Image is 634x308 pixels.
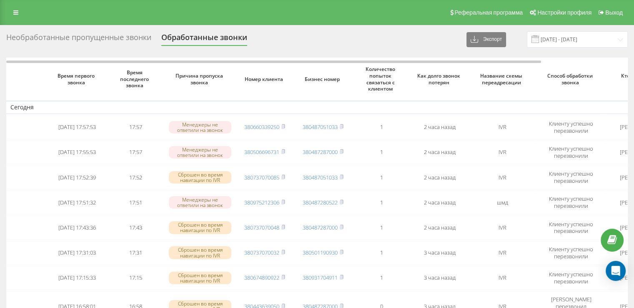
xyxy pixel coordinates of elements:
td: IVR [469,166,536,189]
td: [DATE] 17:15:33 [48,266,106,290]
td: [DATE] 17:31:03 [48,241,106,265]
div: Менеджеры не ответили на звонок [169,146,231,159]
a: 380737070048 [244,224,279,231]
span: Выход [605,9,623,16]
td: шмд [469,191,536,214]
span: Номер клиента [242,76,287,83]
div: Необработанные пропущенные звонки [6,33,151,46]
span: Количество попыток связаться с клиентом [359,66,404,92]
td: Клиенту успешно перезвонили [536,241,606,265]
td: 17:15 [106,266,165,290]
span: Настройки профиля [537,9,591,16]
div: Сброшен во время навигации по IVR [169,272,231,284]
td: 1 [352,266,411,290]
div: Сброшен во время навигации по IVR [169,221,231,234]
td: 1 [352,191,411,214]
td: Клиенту успешно перезвонили [536,266,606,290]
a: 380487280522 [303,199,338,206]
a: 380737070032 [244,249,279,256]
td: 17:31 [106,241,165,265]
a: 380506696731 [244,148,279,156]
div: Менеджеры не ответили на звонок [169,121,231,134]
td: 17:51 [106,191,165,214]
td: IVR [469,116,536,139]
td: [DATE] 17:55:53 [48,141,106,164]
span: Время последнего звонка [113,69,158,89]
td: Клиенту успешно перезвонили [536,116,606,139]
td: 17:57 [106,141,165,164]
td: [DATE] 17:57:53 [48,116,106,139]
span: Название схемы переадресации [476,73,529,86]
td: Клиенту успешно перезвонили [536,216,606,239]
span: Реферальная программа [454,9,523,16]
td: 17:52 [106,166,165,189]
a: 380660339250 [244,123,279,131]
td: IVR [469,141,536,164]
a: 380674890922 [244,274,279,281]
td: 1 [352,166,411,189]
td: 1 [352,141,411,164]
a: 380737070085 [244,174,279,181]
td: 3 часа назад [411,266,469,290]
a: 380487051033 [303,123,338,131]
td: Клиенту успешно перезвонили [536,166,606,189]
div: Open Intercom Messenger [606,261,626,281]
td: Клиенту успешно перезвонили [536,141,606,164]
td: IVR [469,241,536,265]
td: [DATE] 17:43:36 [48,216,106,239]
div: Обработанные звонки [161,33,247,46]
span: Время первого звонка [55,73,100,86]
td: 1 [352,216,411,239]
td: 2 часа назад [411,141,469,164]
div: Сброшен во время навигации по IVR [169,171,231,184]
a: 380975212306 [244,199,279,206]
td: 17:57 [106,116,165,139]
td: [DATE] 17:52:39 [48,166,106,189]
div: Сброшен во время навигации по IVR [169,246,231,259]
td: [DATE] 17:51:32 [48,191,106,214]
a: 380487287000 [303,224,338,231]
td: IVR [469,216,536,239]
a: 380487051033 [303,174,338,181]
div: Менеджеры не ответили на звонок [169,196,231,209]
td: 2 часа назад [411,166,469,189]
td: IVR [469,266,536,290]
a: 380501190930 [303,249,338,256]
td: Клиенту успешно перезвонили [536,191,606,214]
td: 3 часа назад [411,241,469,265]
a: 380931704911 [303,274,338,281]
td: 2 часа назад [411,191,469,214]
td: 2 часа назад [411,216,469,239]
a: 380487287000 [303,148,338,156]
td: 1 [352,241,411,265]
span: Бизнес номер [301,76,346,83]
td: 2 часа назад [411,116,469,139]
td: 1 [352,116,411,139]
button: Экспорт [466,32,506,47]
td: 17:43 [106,216,165,239]
span: Способ обработки звонка [543,73,599,86]
span: Как долго звонок потерян [417,73,462,86]
span: Причина пропуска звонка [172,73,228,86]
